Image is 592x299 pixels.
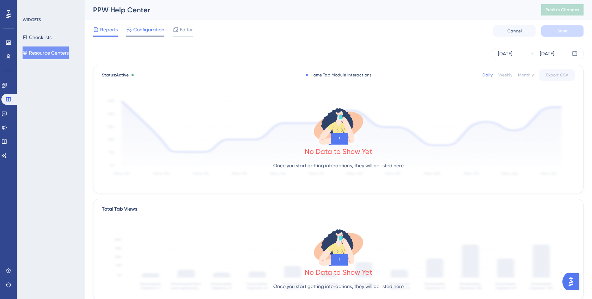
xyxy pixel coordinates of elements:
[545,7,579,13] span: Publish Changes
[482,72,493,78] div: Daily
[493,25,536,37] button: Cancel
[273,282,404,291] p: Once you start getting interactions, they will be listed here
[541,25,584,37] button: Save
[102,205,137,213] div: Total Tab Views
[518,72,534,78] div: Monthly
[116,73,129,77] span: Active
[305,267,372,277] div: No Data to Show Yet
[273,161,404,170] p: Once you start getting interactions, they will be listed here
[102,72,129,78] span: Status:
[23,17,41,23] div: WIDGETS
[23,31,51,44] button: Checklists
[180,25,193,34] span: Editor
[305,147,372,156] div: No Data to Show Yet
[546,72,568,78] span: Export CSV
[498,49,512,58] div: [DATE]
[133,25,164,34] span: Configuration
[306,72,371,78] div: Home Tab Module Interactions
[540,49,554,58] div: [DATE]
[539,69,575,81] button: Export CSV
[100,25,118,34] span: Reports
[93,5,524,15] div: PPW Help Center
[562,271,584,292] iframe: UserGuiding AI Assistant Launcher
[541,4,584,15] button: Publish Changes
[557,28,567,34] span: Save
[23,46,69,59] button: Resource Centers
[498,72,512,78] div: Weekly
[507,28,522,34] span: Cancel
